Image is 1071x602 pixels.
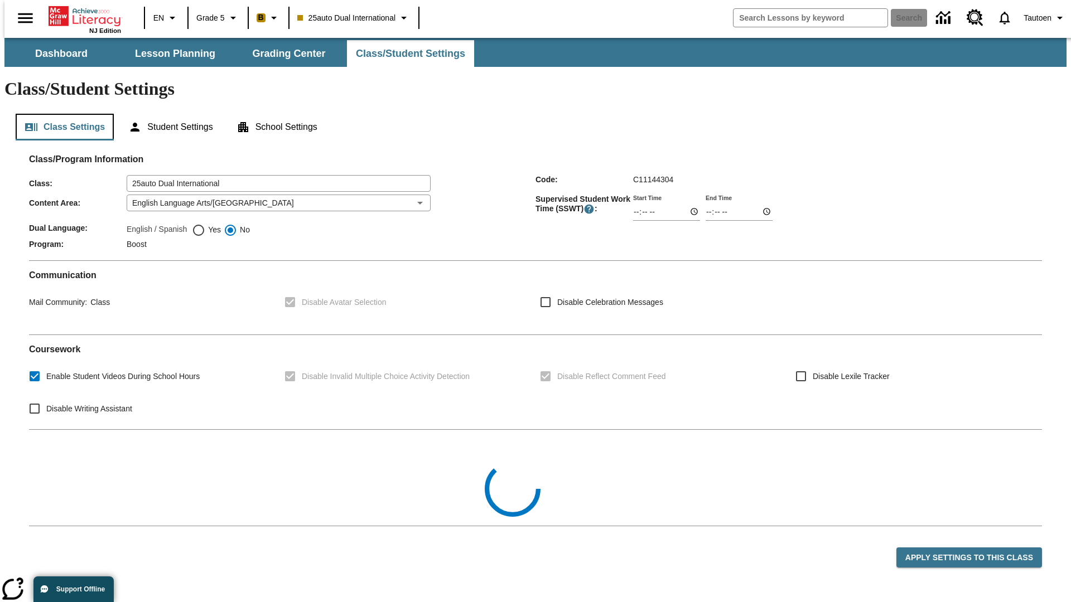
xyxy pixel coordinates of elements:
[29,344,1042,355] h2: Course work
[535,175,633,184] span: Code :
[29,224,127,232] span: Dual Language :
[127,195,431,211] div: English Language Arts/[GEOGRAPHIC_DATA]
[153,12,164,24] span: EN
[302,371,470,382] span: Disable Invalid Multiple Choice Activity Detection
[148,8,184,28] button: Language: EN, Select a language
[734,9,887,27] input: search field
[29,240,127,249] span: Program :
[633,193,662,202] label: Start Time
[237,224,250,236] span: No
[29,270,1042,326] div: Communication
[258,11,264,25] span: B
[9,2,42,35] button: Open side menu
[29,439,1042,517] div: Class Collections
[583,203,595,215] button: Supervised Student Work Time is the timeframe when students can take LevelSet and when lessons ar...
[135,47,215,60] span: Lesson Planning
[557,371,666,382] span: Disable Reflect Comment Feed
[4,40,475,67] div: SubNavbar
[929,3,960,33] a: Data Center
[960,3,990,33] a: Resource Center, Will open in new tab
[535,195,633,215] span: Supervised Student Work Time (SSWT) :
[1019,8,1071,28] button: Profile/Settings
[4,79,1067,99] h1: Class/Student Settings
[46,371,200,382] span: Enable Student Videos During School Hours
[1024,12,1051,24] span: Tautoen
[29,165,1042,251] div: Class/Program Information
[297,12,395,24] span: 25auto Dual International
[356,47,465,60] span: Class/Student Settings
[252,8,285,28] button: Boost Class color is peach. Change class color
[813,371,890,382] span: Disable Lexile Tracker
[16,114,114,140] button: Class Settings
[35,47,88,60] span: Dashboard
[127,240,147,249] span: Boost
[347,40,474,67] button: Class/Student Settings
[29,344,1042,420] div: Coursework
[6,40,117,67] button: Dashboard
[29,298,87,307] span: Mail Community :
[119,40,231,67] button: Lesson Planning
[56,585,105,593] span: Support Offline
[127,224,187,237] label: English / Spanish
[49,4,121,34] div: Home
[87,298,110,307] span: Class
[228,114,326,140] button: School Settings
[29,179,127,188] span: Class :
[293,8,415,28] button: Class: 25auto Dual International, Select your class
[990,3,1019,32] a: Notifications
[16,114,1055,140] div: Class/Student Settings
[633,175,673,184] span: C11144304
[29,198,127,207] span: Content Area :
[196,12,225,24] span: Grade 5
[119,114,221,140] button: Student Settings
[49,5,121,27] a: Home
[29,270,1042,280] h2: Communication
[706,193,732,202] label: End Time
[46,403,132,415] span: Disable Writing Assistant
[205,224,221,236] span: Yes
[89,27,121,34] span: NJ Edition
[29,154,1042,164] h2: Class/Program Information
[233,40,345,67] button: Grading Center
[192,8,244,28] button: Grade: Grade 5, Select a grade
[252,47,325,60] span: Grading Center
[557,297,663,308] span: Disable Celebration Messages
[4,38,1067,67] div: SubNavbar
[33,576,114,602] button: Support Offline
[302,297,387,308] span: Disable Avatar Selection
[896,547,1042,568] button: Apply Settings to this Class
[127,175,431,192] input: Class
